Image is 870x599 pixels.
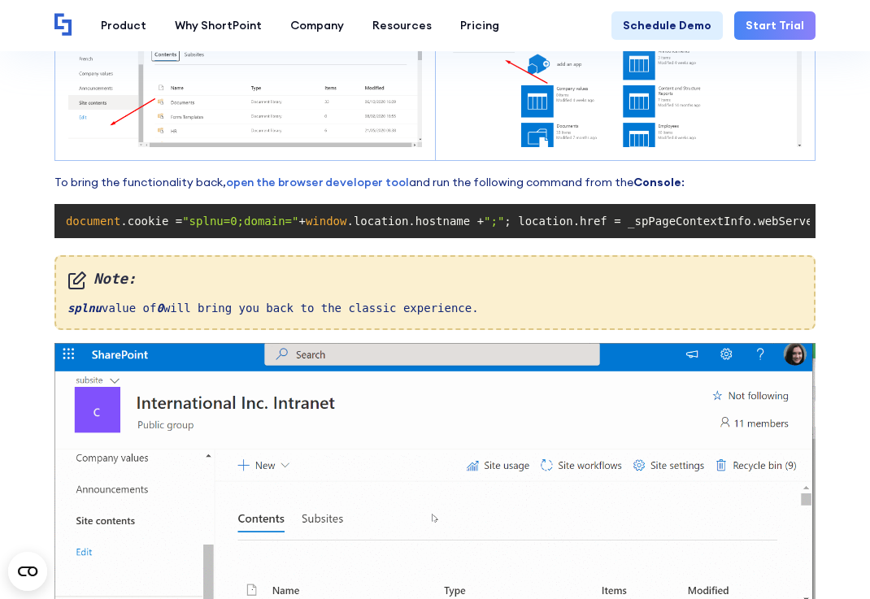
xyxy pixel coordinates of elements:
div: Why ShortPoint [175,17,262,34]
div: Pricing [460,17,499,34]
a: Why ShortPoint [160,11,276,40]
span: .location.hostname + [346,215,484,228]
a: Resources [358,11,446,40]
a: open the browser developer tool [226,175,409,189]
iframe: Chat Widget [577,410,870,599]
a: Start Trial [734,11,816,40]
em: splnu [67,302,102,315]
div: Resources [372,17,432,34]
span: ";" [484,215,504,228]
span: .cookie = [120,215,182,228]
div: Product [101,17,146,34]
em: Note: [67,268,803,289]
strong: Console [633,175,681,189]
em: 0 [156,302,163,315]
a: Pricing [446,11,513,40]
p: To bring the functionality back, and run the following command from the : [54,174,816,191]
div: value of will bring you back to the classic experience. [54,255,816,329]
span: "splnu=0;domain=" [182,215,298,228]
span: + [298,215,305,228]
a: Product [86,11,160,40]
a: Home [54,13,72,37]
button: Open CMP widget [8,552,47,591]
span: document [66,215,120,228]
div: Company [290,17,344,34]
span: window [306,215,347,228]
a: Company [276,11,358,40]
a: Schedule Demo [611,11,723,40]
